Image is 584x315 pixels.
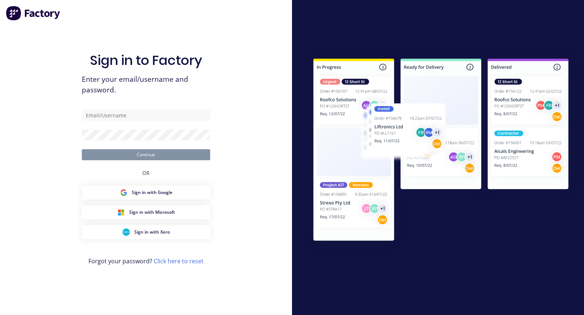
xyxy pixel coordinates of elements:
button: Xero Sign inSign in with Xero [82,225,210,239]
h1: Sign in to Factory [90,52,202,68]
span: Sign in with Microsoft [129,209,175,216]
span: Sign in with Xero [134,229,170,235]
img: Microsoft Sign in [117,209,125,216]
div: OR [142,160,150,186]
button: Continue [82,149,210,160]
button: Microsoft Sign inSign in with Microsoft [82,205,210,219]
a: Click here to reset [154,257,204,265]
span: Sign in with Google [132,189,172,196]
img: Xero Sign in [123,228,130,236]
img: Factory [6,6,61,21]
button: Google Sign inSign in with Google [82,186,210,199]
span: Forgot your password? [88,257,204,265]
span: Enter your email/username and password. [82,74,210,95]
img: Sign in [298,44,584,258]
img: Google Sign in [120,189,127,196]
input: Email/Username [82,110,210,121]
